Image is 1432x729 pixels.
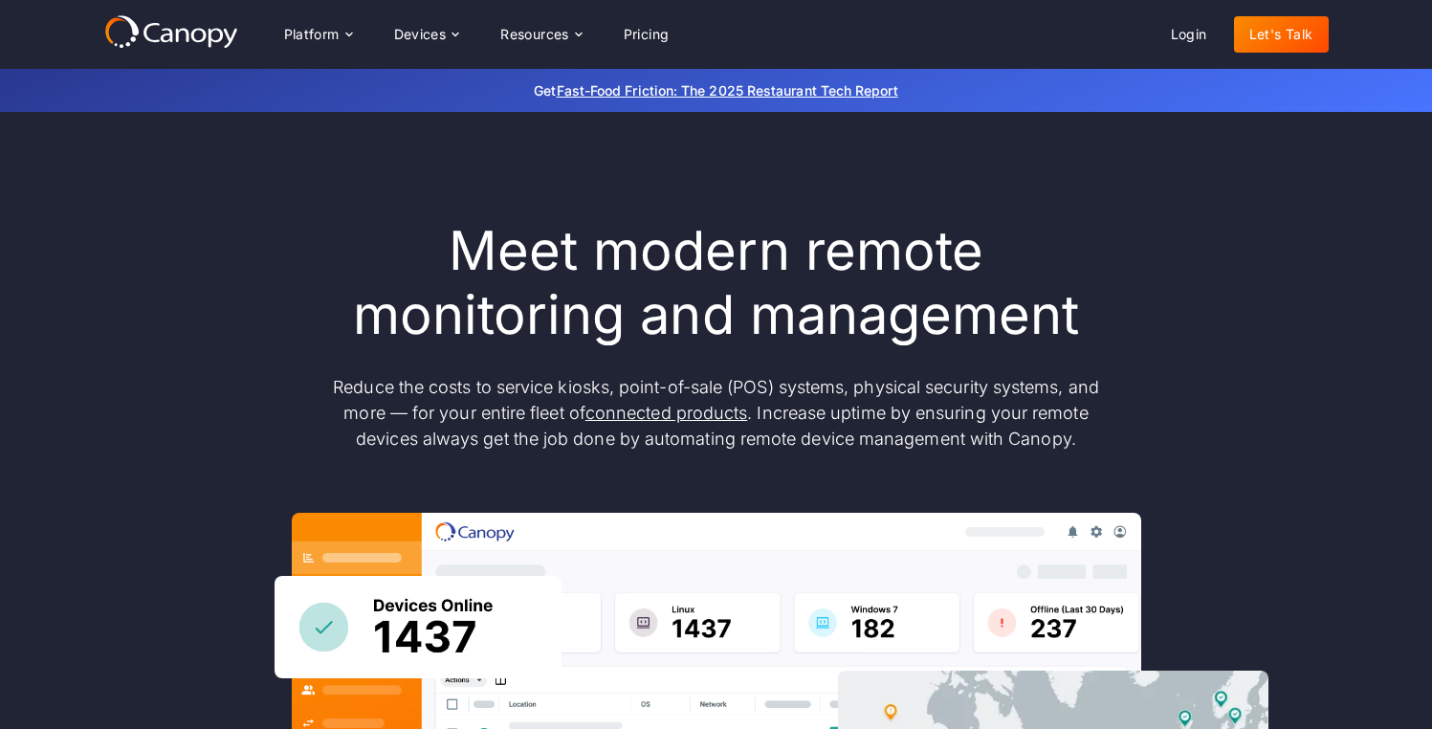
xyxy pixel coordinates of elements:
[315,219,1118,347] h1: Meet modern remote monitoring and management
[608,16,685,53] a: Pricing
[500,28,569,41] div: Resources
[585,403,747,423] a: connected products
[284,28,340,41] div: Platform
[315,374,1118,452] p: Reduce the costs to service kiosks, point-of-sale (POS) systems, physical security systems, and m...
[1234,16,1329,53] a: Let's Talk
[1156,16,1223,53] a: Login
[485,15,596,54] div: Resources
[379,15,474,54] div: Devices
[394,28,447,41] div: Devices
[275,576,562,678] img: Canopy sees how many devices are online
[248,80,1185,100] p: Get
[557,82,898,99] a: Fast-Food Friction: The 2025 Restaurant Tech Report
[269,15,367,54] div: Platform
